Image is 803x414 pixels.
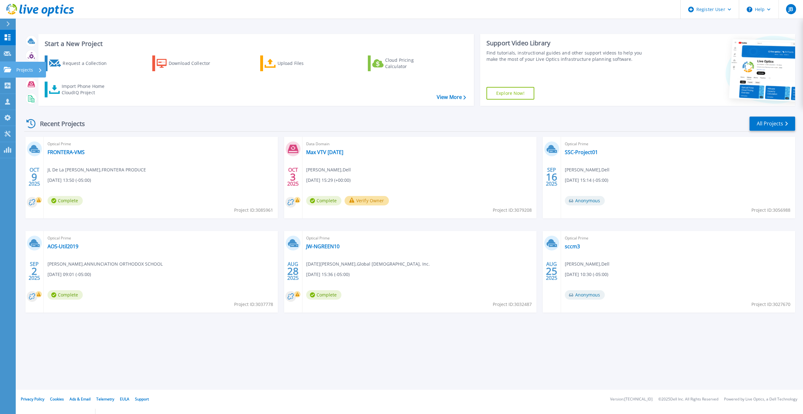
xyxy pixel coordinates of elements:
[135,396,149,402] a: Support
[48,261,163,267] span: [PERSON_NAME] , ANNUNCIATION ORTHODOX SCHOOL
[565,149,598,155] a: SSC-Project01
[789,7,793,12] span: JB
[50,396,64,402] a: Cookies
[48,196,83,205] span: Complete
[278,57,328,70] div: Upload Files
[493,207,532,214] span: Project ID: 3079208
[486,50,649,62] div: Find tutorials, instructional guides and other support videos to help you make the most of your L...
[724,397,797,401] li: Powered by Live Optics, a Dell Technology
[31,268,37,274] span: 2
[565,271,608,278] span: [DATE] 10:30 (-05:00)
[48,271,91,278] span: [DATE] 09:01 (-05:00)
[48,235,274,242] span: Optical Prime
[546,174,557,180] span: 16
[306,290,341,300] span: Complete
[565,243,580,250] a: sccm3
[306,149,343,155] a: Max VTV [DATE]
[287,268,299,274] span: 28
[546,260,558,283] div: AUG 2025
[48,166,146,173] span: JL De La [PERSON_NAME] , FRONTERA PRODUCE
[437,94,466,100] a: View More
[565,290,605,300] span: Anonymous
[45,40,466,47] h3: Start a New Project
[610,397,653,401] li: Version: [TECHNICAL_ID]
[70,396,91,402] a: Ads & Email
[306,196,341,205] span: Complete
[751,207,790,214] span: Project ID: 3056988
[48,243,78,250] a: AOS-Util2019
[306,141,533,147] span: Data Domain
[486,87,534,100] a: Explore Now!
[45,55,115,71] a: Request a Collection
[290,174,296,180] span: 3
[385,57,435,70] div: Cloud Pricing Calculator
[260,55,330,71] a: Upload Files
[493,301,532,308] span: Project ID: 3032487
[287,260,299,283] div: AUG 2025
[306,177,351,184] span: [DATE] 15:29 (+00:00)
[169,57,219,70] div: Download Collector
[546,165,558,188] div: SEP 2025
[565,166,609,173] span: [PERSON_NAME] , Dell
[62,83,111,96] div: Import Phone Home CloudIQ Project
[48,177,91,184] span: [DATE] 13:50 (-05:00)
[306,166,351,173] span: [PERSON_NAME] , Dell
[234,301,273,308] span: Project ID: 3037778
[28,260,40,283] div: SEP 2025
[152,55,222,71] a: Download Collector
[750,117,795,131] a: All Projects
[345,196,389,205] button: Verify Owner
[565,261,609,267] span: [PERSON_NAME] , Dell
[306,235,533,242] span: Optical Prime
[287,165,299,188] div: OCT 2025
[28,165,40,188] div: OCT 2025
[120,396,129,402] a: EULA
[565,196,605,205] span: Anonymous
[48,290,83,300] span: Complete
[48,141,274,147] span: Optical Prime
[565,141,791,147] span: Optical Prime
[306,271,350,278] span: [DATE] 15:36 (-05:00)
[565,235,791,242] span: Optical Prime
[658,397,718,401] li: © 2025 Dell Inc. All Rights Reserved
[306,243,340,250] a: JW-NGREEN10
[234,207,273,214] span: Project ID: 3085961
[48,149,85,155] a: FRONTERA-VMS
[24,116,93,131] div: Recent Projects
[63,57,113,70] div: Request a Collection
[751,301,790,308] span: Project ID: 3027670
[565,177,608,184] span: [DATE] 15:14 (-05:00)
[306,261,430,267] span: [DATE][PERSON_NAME] , Global [DEMOGRAPHIC_DATA], Inc.
[368,55,438,71] a: Cloud Pricing Calculator
[546,268,557,274] span: 25
[486,39,649,47] div: Support Video Library
[21,396,44,402] a: Privacy Policy
[96,396,114,402] a: Telemetry
[16,62,33,78] p: Projects
[31,174,37,180] span: 9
